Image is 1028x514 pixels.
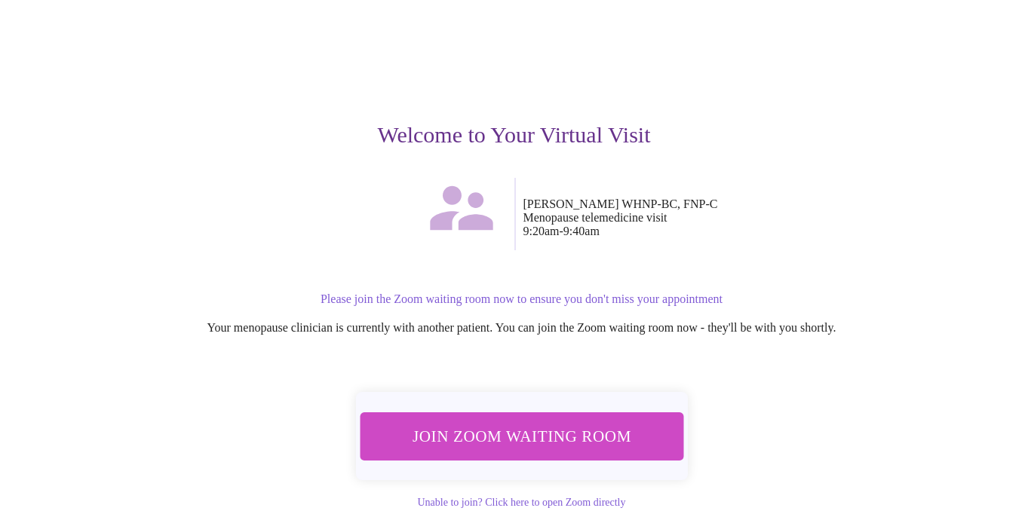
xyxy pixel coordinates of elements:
p: Your menopause clinician is currently with another patient. You can join the Zoom waiting room no... [65,321,979,335]
h3: Welcome to Your Virtual Visit [50,122,979,148]
p: Please join the Zoom waiting room now to ensure you don't miss your appointment [65,292,979,306]
span: Join Zoom Waiting Room [378,422,665,450]
button: Join Zoom Waiting Room [357,412,685,460]
p: [PERSON_NAME] WHNP-BC, FNP-C Menopause telemedicine visit 9:20am - 9:40am [523,197,979,238]
a: Unable to join? Click here to open Zoom directly [417,497,625,508]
